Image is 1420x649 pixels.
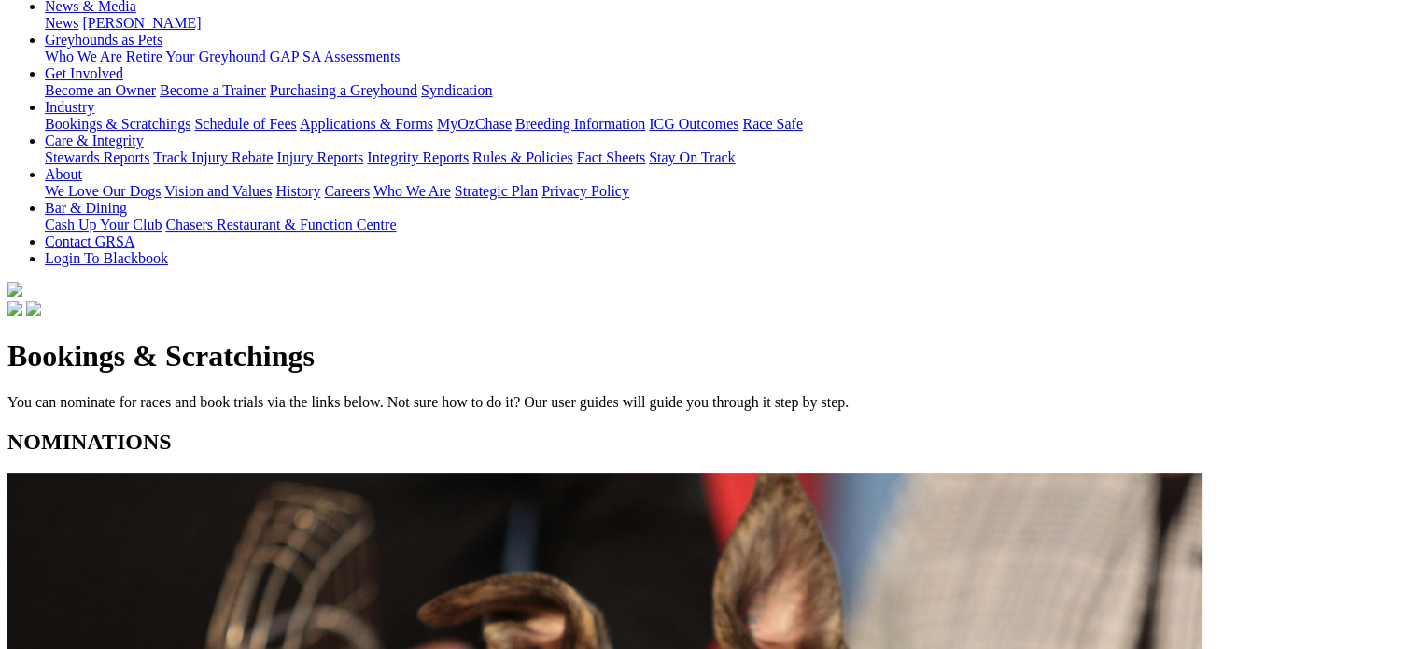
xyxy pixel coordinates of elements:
[7,339,1413,374] h1: Bookings & Scratchings
[742,116,802,132] a: Race Safe
[421,82,492,98] a: Syndication
[164,183,272,199] a: Vision and Values
[82,15,201,31] a: [PERSON_NAME]
[45,49,122,64] a: Who We Are
[275,183,320,199] a: History
[45,116,1413,133] div: Industry
[541,183,629,199] a: Privacy Policy
[45,99,94,115] a: Industry
[45,15,1413,32] div: News & Media
[45,233,134,249] a: Contact GRSA
[160,82,266,98] a: Become a Trainer
[270,49,401,64] a: GAP SA Assessments
[45,15,78,31] a: News
[649,149,735,165] a: Stay On Track
[455,183,538,199] a: Strategic Plan
[324,183,370,199] a: Careers
[437,116,512,132] a: MyOzChase
[45,32,162,48] a: Greyhounds as Pets
[26,301,41,316] img: twitter.svg
[45,166,82,182] a: About
[7,282,22,297] img: logo-grsa-white.png
[7,430,1413,455] h2: NOMINATIONS
[45,183,1413,200] div: About
[45,149,149,165] a: Stewards Reports
[515,116,645,132] a: Breeding Information
[126,49,266,64] a: Retire Your Greyhound
[45,82,1413,99] div: Get Involved
[7,301,22,316] img: facebook.svg
[45,183,161,199] a: We Love Our Dogs
[165,217,396,233] a: Chasers Restaurant & Function Centre
[194,116,296,132] a: Schedule of Fees
[472,149,573,165] a: Rules & Policies
[649,116,738,132] a: ICG Outcomes
[45,217,1413,233] div: Bar & Dining
[300,116,433,132] a: Applications & Forms
[577,149,645,165] a: Fact Sheets
[45,116,190,132] a: Bookings & Scratchings
[45,200,127,216] a: Bar & Dining
[153,149,273,165] a: Track Injury Rebate
[45,133,144,148] a: Care & Integrity
[367,149,469,165] a: Integrity Reports
[45,82,156,98] a: Become an Owner
[45,217,162,233] a: Cash Up Your Club
[45,49,1413,65] div: Greyhounds as Pets
[373,183,451,199] a: Who We Are
[270,82,417,98] a: Purchasing a Greyhound
[45,149,1413,166] div: Care & Integrity
[276,149,363,165] a: Injury Reports
[45,250,168,266] a: Login To Blackbook
[45,65,123,81] a: Get Involved
[7,394,1413,411] p: You can nominate for races and book trials via the links below. Not sure how to do it? Our user g...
